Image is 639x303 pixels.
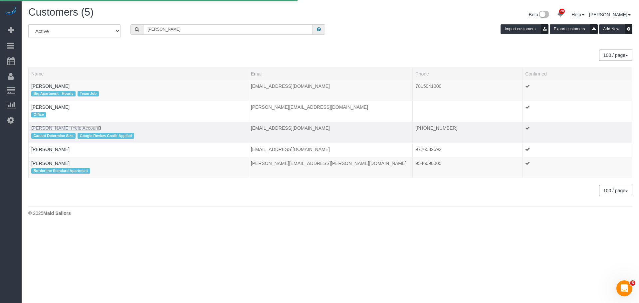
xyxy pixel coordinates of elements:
td: Name [29,157,248,178]
iframe: Intercom live chat [616,280,632,296]
td: Email [248,80,413,101]
div: Tags [31,131,245,140]
a: [PERSON_NAME] [589,12,631,17]
button: Add New [599,24,632,34]
a: [PERSON_NAME] (Yelp Account) [31,125,101,131]
td: Phone [413,143,523,157]
span: 6 [630,280,635,286]
td: Confirmed [523,157,632,178]
td: Name [29,122,248,143]
td: Name [29,80,248,101]
td: Phone [413,157,523,178]
th: Email [248,68,413,80]
th: Confirmed [523,68,632,80]
nav: Pagination navigation [599,50,632,61]
div: Tags [31,110,245,119]
a: [PERSON_NAME] [31,104,70,110]
td: Email [248,101,413,122]
span: Big Apartment - Hourly [31,91,76,96]
button: Export customers [550,24,598,34]
div: Tags [31,167,245,175]
a: [PERSON_NAME] [31,147,70,152]
td: Confirmed [523,122,632,143]
a: 28 [554,7,567,21]
a: Help [571,12,584,17]
td: Confirmed [523,143,632,157]
td: Name [29,143,248,157]
td: Email [248,157,413,178]
td: Phone [413,101,523,122]
span: Customers (5) [28,6,94,18]
a: Beta [529,12,549,17]
td: Phone [413,80,523,101]
span: Borderline Standard Apartment [31,168,90,174]
span: Google Review Credit Applied [78,133,134,138]
span: Office [31,112,46,117]
th: Phone [413,68,523,80]
div: Tags [31,89,245,98]
input: Search customers ... [143,24,313,35]
img: Automaid Logo [4,7,17,16]
img: New interface [538,11,549,19]
div: © 2025 [28,210,632,217]
td: Email [248,122,413,143]
a: [PERSON_NAME] [31,161,70,166]
td: Name [29,101,248,122]
button: 100 / page [599,50,632,61]
div: Tags [31,153,245,154]
button: Import customers [501,24,548,34]
nav: Pagination navigation [599,185,632,196]
th: Name [29,68,248,80]
td: Confirmed [523,101,632,122]
span: Team Job [78,91,99,96]
span: 28 [559,9,565,14]
td: Email [248,143,413,157]
span: Cannot Determine Size [31,133,76,138]
button: 100 / page [599,185,632,196]
td: Phone [413,122,523,143]
strong: Maid Sailors [43,211,71,216]
a: [PERSON_NAME] [31,83,70,89]
td: Confirmed [523,80,632,101]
